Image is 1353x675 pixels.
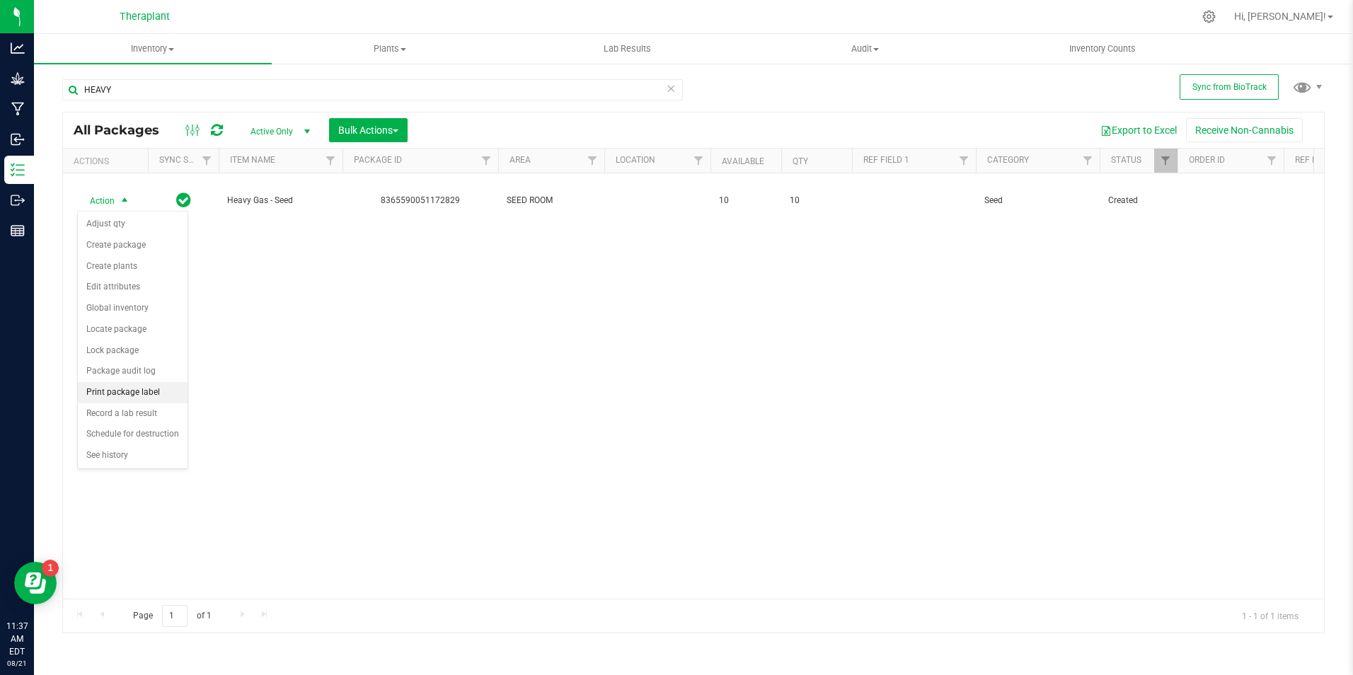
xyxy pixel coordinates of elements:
li: Package audit log [78,361,188,382]
iframe: Resource center [14,562,57,604]
span: All Packages [74,122,173,138]
a: Package ID [354,155,402,165]
a: Location [616,155,655,165]
a: Status [1111,155,1141,165]
span: 10 [790,194,844,207]
span: Heavy Gas - Seed [227,194,334,207]
li: Lock package [78,340,188,362]
p: 11:37 AM EDT [6,620,28,658]
inline-svg: Inventory [11,163,25,177]
a: Filter [952,149,976,173]
span: Bulk Actions [338,125,398,136]
a: Ref Field 2 [1295,155,1341,165]
a: Sync Status [159,155,214,165]
span: Audit [747,42,984,55]
span: 1 - 1 of 1 items [1231,605,1310,626]
li: Adjust qty [78,214,188,235]
input: Search Package ID, Item Name, SKU, Lot or Part Number... [62,79,683,100]
button: Receive Non-Cannabis [1186,118,1303,142]
p: 08/21 [6,658,28,669]
span: Inventory Counts [1050,42,1155,55]
inline-svg: Inbound [11,132,25,146]
a: Qty [793,156,808,166]
a: Filter [581,149,604,173]
a: Category [987,155,1029,165]
li: Edit attributes [78,277,188,298]
a: Filter [319,149,342,173]
li: Locate package [78,319,188,340]
span: Lab Results [585,42,670,55]
a: Filter [1260,149,1284,173]
a: Order Id [1189,155,1225,165]
li: Schedule for destruction [78,424,188,445]
span: Inventory [34,42,272,55]
input: 1 [162,605,188,627]
span: Theraplant [120,11,170,23]
a: Inventory [34,34,272,64]
span: Sync from BioTrack [1192,82,1267,92]
a: Filter [1154,149,1178,173]
button: Sync from BioTrack [1180,74,1279,100]
a: Ref Field 1 [863,155,909,165]
inline-svg: Grow [11,71,25,86]
a: Filter [475,149,498,173]
li: See history [78,445,188,466]
li: Print package label [78,382,188,403]
span: In Sync [176,190,191,210]
span: Hi, [PERSON_NAME]! [1234,11,1326,22]
inline-svg: Manufacturing [11,102,25,116]
a: Inventory Counts [984,34,1221,64]
inline-svg: Analytics [11,41,25,55]
span: Plants [272,42,509,55]
a: Item Name [230,155,275,165]
a: Filter [1076,149,1100,173]
li: Global inventory [78,298,188,319]
span: Created [1108,194,1169,207]
span: 10 [719,194,773,207]
span: Page of 1 [121,605,223,627]
div: 8365590051172829 [340,194,500,207]
a: Filter [195,149,219,173]
li: Create plants [78,256,188,277]
inline-svg: Reports [11,224,25,238]
div: Manage settings [1200,10,1218,23]
a: Available [722,156,764,166]
span: SEED ROOM [507,194,596,207]
a: Filter [687,149,710,173]
a: Area [509,155,531,165]
span: Clear [666,79,676,98]
a: Plants [272,34,509,64]
button: Bulk Actions [329,118,408,142]
div: Actions [74,156,142,166]
span: Seed [984,194,1091,207]
button: Export to Excel [1091,118,1186,142]
li: Record a lab result [78,403,188,425]
a: Audit [747,34,984,64]
iframe: Resource center unread badge [42,560,59,577]
li: Create package [78,235,188,256]
a: Lab Results [509,34,747,64]
inline-svg: Outbound [11,193,25,207]
span: select [116,191,134,211]
span: Action [77,191,115,211]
